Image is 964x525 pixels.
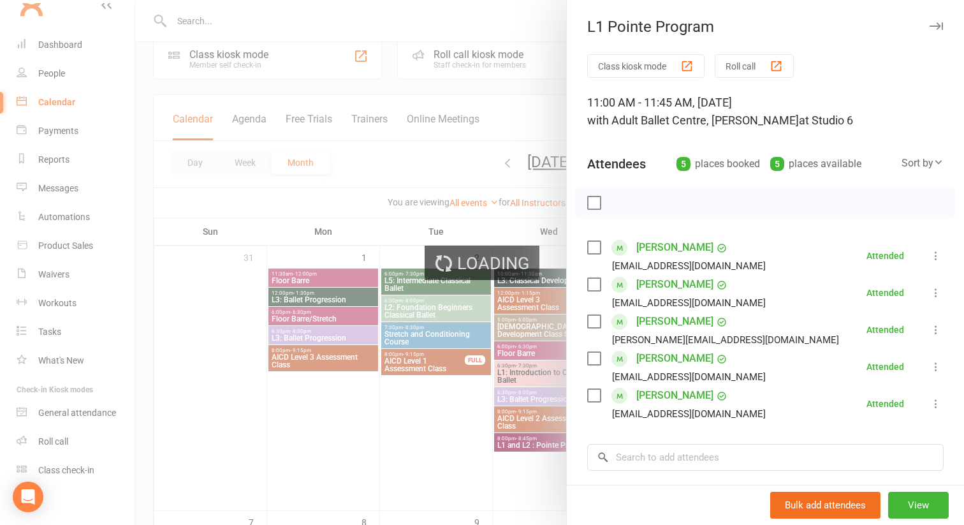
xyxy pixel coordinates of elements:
[612,369,766,385] div: [EMAIL_ADDRESS][DOMAIN_NAME]
[866,325,904,334] div: Attended
[587,94,944,129] div: 11:00 AM - 11:45 AM, [DATE]
[866,251,904,260] div: Attended
[612,406,766,422] div: [EMAIL_ADDRESS][DOMAIN_NAME]
[676,157,690,171] div: 5
[866,362,904,371] div: Attended
[715,54,794,78] button: Roll call
[587,54,705,78] button: Class kiosk mode
[587,155,646,173] div: Attendees
[770,492,880,519] button: Bulk add attendees
[902,155,944,172] div: Sort by
[612,258,766,274] div: [EMAIL_ADDRESS][DOMAIN_NAME]
[13,482,43,512] div: Open Intercom Messenger
[866,399,904,408] div: Attended
[612,332,839,348] div: [PERSON_NAME][EMAIL_ADDRESS][DOMAIN_NAME]
[799,114,853,127] span: at Studio 6
[888,492,949,519] button: View
[770,155,861,173] div: places available
[866,288,904,297] div: Attended
[676,155,760,173] div: places booked
[636,311,713,332] a: [PERSON_NAME]
[636,274,713,295] a: [PERSON_NAME]
[587,444,944,471] input: Search to add attendees
[587,114,799,127] span: with Adult Ballet Centre, [PERSON_NAME]
[636,385,713,406] a: [PERSON_NAME]
[567,18,964,36] div: L1 Pointe Program
[636,348,713,369] a: [PERSON_NAME]
[770,157,784,171] div: 5
[612,295,766,311] div: [EMAIL_ADDRESS][DOMAIN_NAME]
[636,237,713,258] a: [PERSON_NAME]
